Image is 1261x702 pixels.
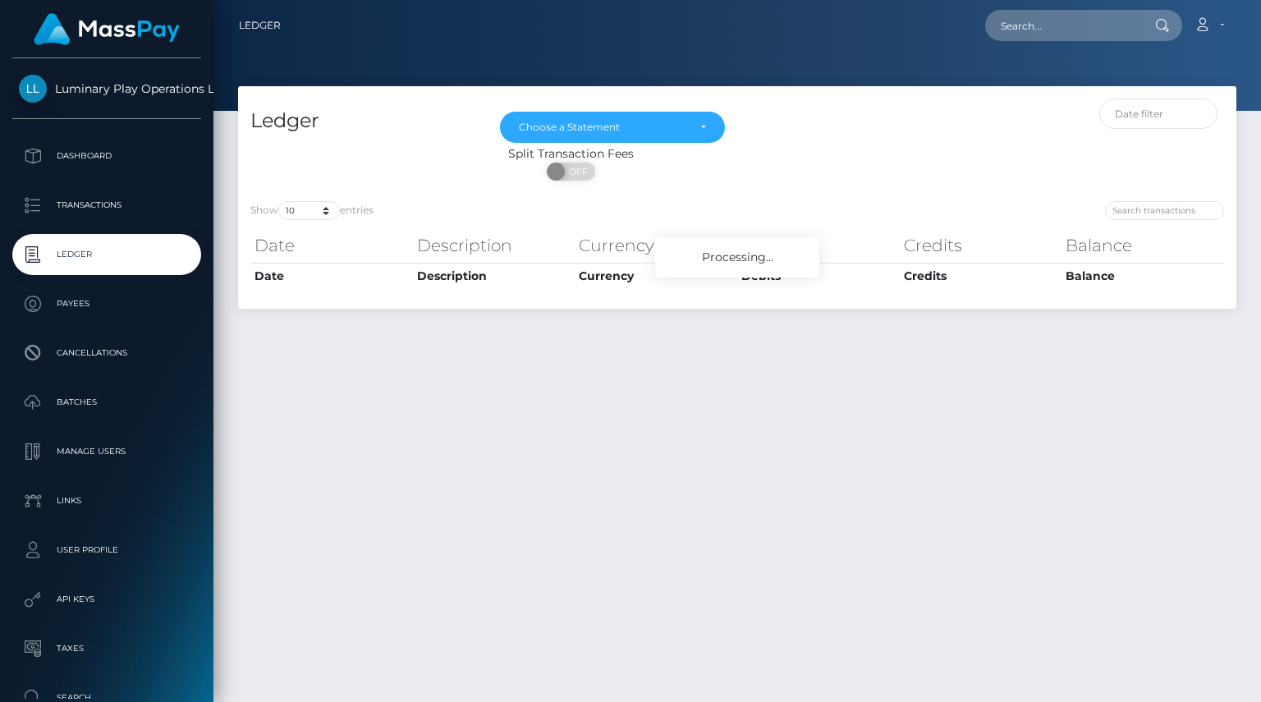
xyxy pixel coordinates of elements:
[19,489,195,513] p: Links
[239,8,281,43] a: Ledger
[985,10,1139,41] input: Search...
[413,263,575,289] th: Description
[12,530,201,571] a: User Profile
[900,263,1062,289] th: Credits
[19,242,195,267] p: Ledger
[12,480,201,521] a: Links
[12,234,201,275] a: Ledger
[19,390,195,415] p: Batches
[250,229,413,262] th: Date
[12,431,201,472] a: Manage Users
[19,144,195,168] p: Dashboard
[575,263,737,289] th: Currency
[19,587,195,612] p: API Keys
[12,81,201,96] span: Luminary Play Operations Limited
[1099,99,1218,129] input: Date filter
[1062,229,1224,262] th: Balance
[12,333,201,374] a: Cancellations
[737,229,900,262] th: Debits
[19,439,195,464] p: Manage Users
[278,201,340,220] select: Showentries
[556,163,597,181] span: OFF
[575,229,737,262] th: Currency
[19,636,195,661] p: Taxes
[655,237,819,278] div: Processing...
[500,112,725,143] button: Choose a Statement
[1105,201,1224,220] input: Search transactions
[238,145,904,163] div: Split Transaction Fees
[19,291,195,316] p: Payees
[250,107,475,135] h4: Ledger
[19,193,195,218] p: Transactions
[19,538,195,562] p: User Profile
[19,75,47,103] img: Luminary Play Operations Limited
[519,121,687,134] div: Choose a Statement
[12,283,201,324] a: Payees
[413,229,575,262] th: Description
[12,135,201,177] a: Dashboard
[900,229,1062,262] th: Credits
[19,341,195,365] p: Cancellations
[1062,263,1224,289] th: Balance
[250,263,413,289] th: Date
[12,579,201,620] a: API Keys
[12,628,201,669] a: Taxes
[250,201,374,220] label: Show entries
[12,185,201,226] a: Transactions
[34,13,180,45] img: MassPay Logo
[12,382,201,423] a: Batches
